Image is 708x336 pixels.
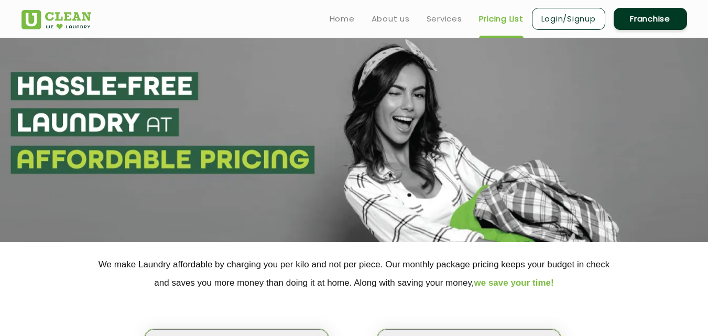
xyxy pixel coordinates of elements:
a: About us [372,13,410,25]
a: Login/Signup [532,8,605,30]
a: Services [427,13,462,25]
a: Home [330,13,355,25]
span: we save your time! [474,278,554,288]
img: UClean Laundry and Dry Cleaning [21,10,91,29]
a: Franchise [614,8,687,30]
a: Pricing List [479,13,524,25]
p: We make Laundry affordable by charging you per kilo and not per piece. Our monthly package pricin... [21,255,687,292]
